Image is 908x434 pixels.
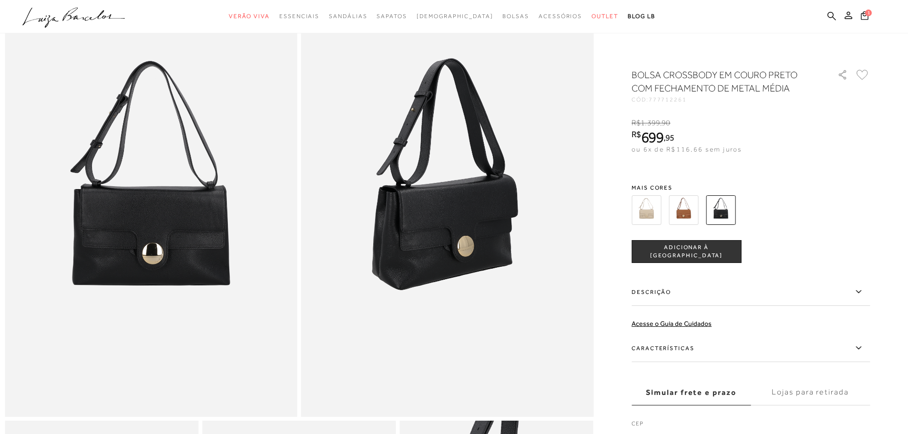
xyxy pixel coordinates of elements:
[539,8,582,25] a: categoryNavScreenReaderText
[632,278,870,306] label: Descrição
[662,119,670,127] span: 90
[279,8,319,25] a: categoryNavScreenReaderText
[632,240,741,263] button: ADICIONAR À [GEOGRAPHIC_DATA]
[417,8,493,25] a: noSubCategoriesText
[632,380,751,405] label: Simular frete e prazo
[229,13,270,20] span: Verão Viva
[502,13,529,20] span: Bolsas
[632,419,870,433] label: CEP
[632,195,661,225] img: BOLSA CROSSBODY EM COURO BEGE NATA COM FECHAMENTO DE METAL MÉDIA
[665,132,674,142] span: 95
[329,13,367,20] span: Sandálias
[660,119,671,127] i: ,
[641,119,660,127] span: 1.399
[632,320,712,327] a: Acesse o Guia de Cuidados
[502,8,529,25] a: categoryNavScreenReaderText
[539,13,582,20] span: Acessórios
[279,13,319,20] span: Essenciais
[377,8,407,25] a: categoryNavScreenReaderText
[592,13,618,20] span: Outlet
[229,8,270,25] a: categoryNavScreenReaderText
[632,119,641,127] i: R$
[632,68,810,95] h1: BOLSA CROSSBODY EM COURO PRETO COM FECHAMENTO DE METAL MÉDIA
[632,334,870,362] label: Características
[751,380,870,405] label: Lojas para retirada
[865,10,872,16] span: 1
[377,13,407,20] span: Sapatos
[417,13,493,20] span: [DEMOGRAPHIC_DATA]
[632,97,822,102] div: CÓD:
[632,130,641,139] i: R$
[669,195,698,225] img: BOLSA CROSSBODY EM COURO CARAMELO COM FECHAMENTO DE METAL MÉDIA
[592,8,618,25] a: categoryNavScreenReaderText
[632,243,741,260] span: ADICIONAR À [GEOGRAPHIC_DATA]
[329,8,367,25] a: categoryNavScreenReaderText
[632,145,742,153] span: ou 6x de R$116,66 sem juros
[632,185,870,191] span: Mais cores
[649,96,687,103] span: 777712261
[628,13,655,20] span: BLOG LB
[858,10,871,23] button: 1
[628,8,655,25] a: BLOG LB
[706,195,735,225] img: BOLSA CROSSBODY EM COURO PRETO COM FECHAMENTO DE METAL MÉDIA
[663,133,674,142] i: ,
[641,129,663,146] span: 699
